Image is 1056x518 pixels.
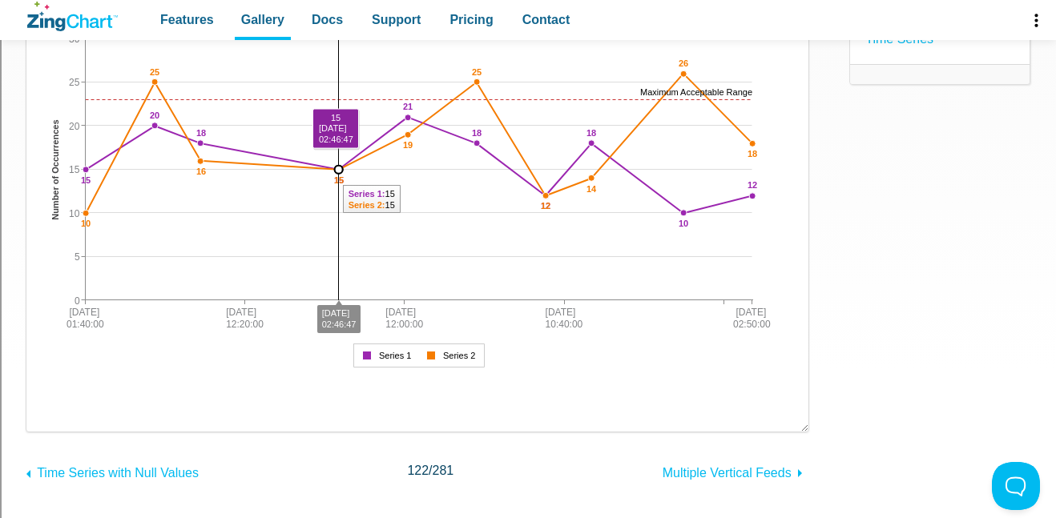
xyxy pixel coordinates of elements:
div: Move To ... [6,107,1050,122]
span: Gallery [241,9,284,30]
iframe: Toggle Customer Support [992,462,1040,510]
div: Delete [6,50,1050,64]
span: Docs [312,9,343,30]
div: Sort New > Old [6,21,1050,35]
div: Move To ... [6,35,1050,50]
div: Options [6,64,1050,78]
div: Sign out [6,78,1050,93]
span: Features [160,9,214,30]
span: Support [372,9,421,30]
span: Contact [522,9,570,30]
a: ZingChart Logo. Click to return to the homepage [27,2,118,31]
div: Sort A > Z [6,6,1050,21]
span: Pricing [449,9,493,30]
div: Rename [6,93,1050,107]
